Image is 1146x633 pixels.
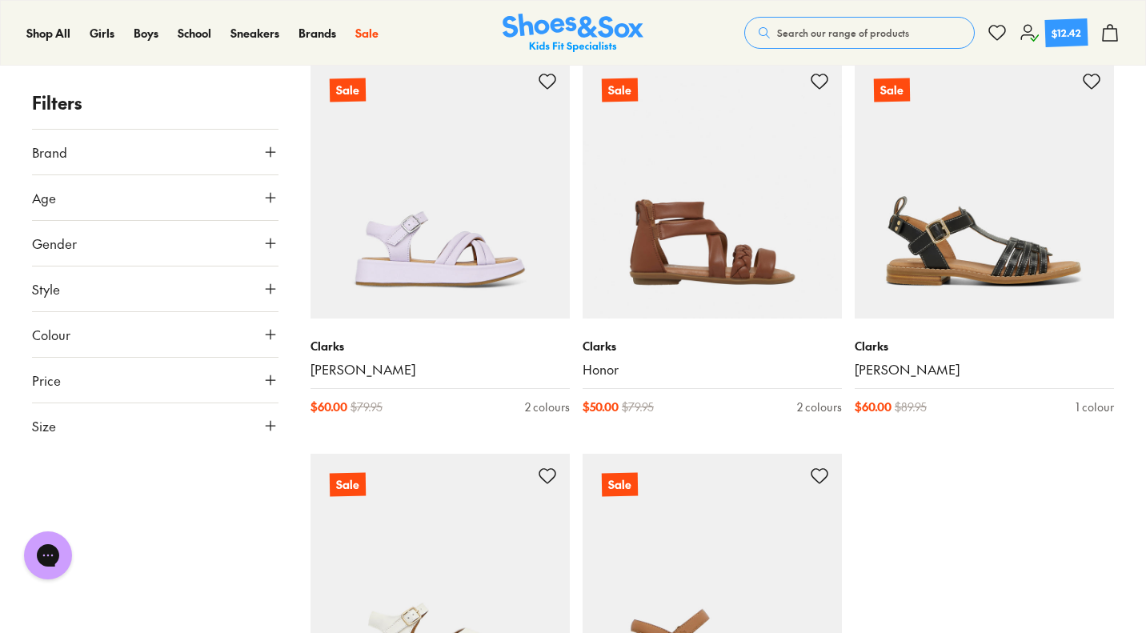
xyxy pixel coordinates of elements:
[583,59,842,319] a: Sale
[503,14,643,53] img: SNS_Logo_Responsive.svg
[32,221,278,266] button: Gender
[525,399,570,415] div: 2 colours
[299,25,336,42] a: Brands
[32,130,278,174] button: Brand
[178,25,211,42] a: School
[16,526,80,585] iframe: Gorgias live chat messenger
[622,399,654,415] span: $ 79.95
[26,25,70,42] a: Shop All
[90,25,114,41] span: Girls
[1020,19,1088,46] a: $12.42
[602,473,638,497] p: Sale
[330,473,366,497] p: Sale
[1052,25,1082,40] div: $12.42
[32,279,60,298] span: Style
[503,14,643,53] a: Shoes & Sox
[311,59,570,319] a: Sale
[299,25,336,41] span: Brands
[895,399,927,415] span: $ 89.95
[311,338,570,355] p: Clarks
[230,25,279,41] span: Sneakers
[583,399,619,415] span: $ 50.00
[602,78,638,102] p: Sale
[351,399,383,415] span: $ 79.95
[777,26,909,40] span: Search our range of products
[32,371,61,390] span: Price
[26,25,70,41] span: Shop All
[32,234,77,253] span: Gender
[855,338,1114,355] p: Clarks
[355,25,379,41] span: Sale
[1076,399,1114,415] div: 1 colour
[583,338,842,355] p: Clarks
[32,312,278,357] button: Colour
[134,25,158,41] span: Boys
[855,59,1114,319] a: Sale
[583,361,842,379] a: Honor
[32,358,278,403] button: Price
[32,142,67,162] span: Brand
[90,25,114,42] a: Girls
[230,25,279,42] a: Sneakers
[32,416,56,435] span: Size
[744,17,975,49] button: Search our range of products
[355,25,379,42] a: Sale
[855,361,1114,379] a: [PERSON_NAME]
[32,266,278,311] button: Style
[797,399,842,415] div: 2 colours
[855,399,892,415] span: $ 60.00
[311,361,570,379] a: [PERSON_NAME]
[32,403,278,448] button: Size
[32,325,70,344] span: Colour
[134,25,158,42] a: Boys
[330,78,366,102] p: Sale
[32,188,56,207] span: Age
[311,399,347,415] span: $ 60.00
[32,90,278,116] p: Filters
[32,175,278,220] button: Age
[178,25,211,41] span: School
[874,78,910,102] p: Sale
